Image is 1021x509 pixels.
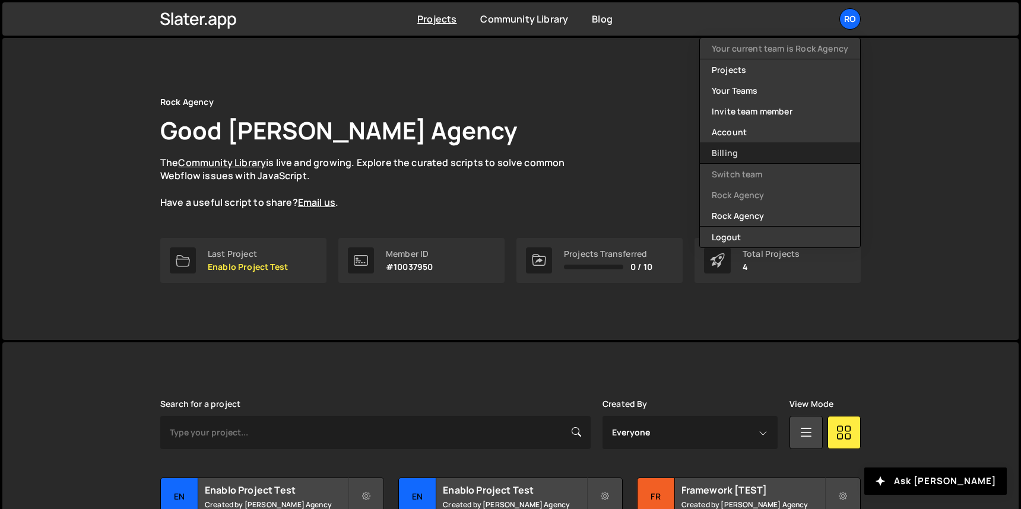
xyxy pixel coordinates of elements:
[208,249,288,259] div: Last Project
[160,238,326,283] a: Last Project Enablo Project Test
[700,80,860,101] a: Your Teams
[592,12,613,26] a: Blog
[630,262,652,272] span: 0 / 10
[298,196,335,209] a: Email us
[681,483,825,497] h2: Framework [TEST]
[700,101,860,122] a: Invite team member
[700,59,860,80] a: Projects
[443,483,586,497] h2: Enablo Project Test
[417,12,456,26] a: Projects
[160,399,240,409] label: Search for a project
[160,156,588,209] p: The is live and growing. Explore the curated scripts to solve common Webflow issues with JavaScri...
[789,399,833,409] label: View Mode
[480,12,568,26] a: Community Library
[386,249,433,259] div: Member ID
[700,205,860,226] a: Rock Agency
[743,249,800,259] div: Total Projects
[160,95,214,109] div: Rock Agency
[743,262,800,272] p: 4
[839,8,861,30] a: Ro
[700,122,860,142] a: Account
[205,483,348,497] h2: Enablo Project Test
[178,156,266,169] a: Community Library
[603,399,648,409] label: Created By
[208,262,288,272] p: Enablo Project Test
[386,262,433,272] p: #10037950
[160,416,591,449] input: Type your project...
[700,227,860,247] button: Logout
[564,249,652,259] div: Projects Transferred
[160,114,517,147] h1: Good [PERSON_NAME] Agency
[700,142,860,163] a: Billing
[864,467,1007,495] button: Ask [PERSON_NAME]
